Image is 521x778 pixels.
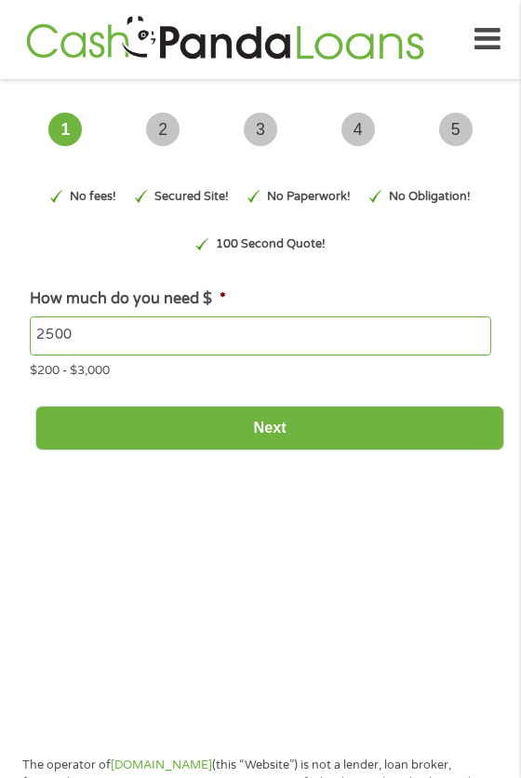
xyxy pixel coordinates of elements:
[154,188,229,206] p: Secured Site!
[146,113,180,146] span: 2
[244,113,277,146] span: 3
[70,188,116,206] p: No fees!
[20,13,430,65] img: GetLoanNow Logo
[216,235,326,253] p: 100 Second Quote!
[267,188,351,206] p: No Paperwork!
[30,355,490,381] div: $200 - $3,000
[439,113,473,146] span: 5
[341,113,375,146] span: 4
[35,406,504,451] input: Next
[30,289,225,309] label: How much do you need $
[48,113,82,146] span: 1
[389,188,471,206] p: No Obligation!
